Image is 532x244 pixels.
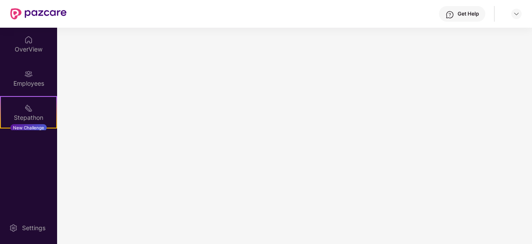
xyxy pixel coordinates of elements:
[24,70,33,78] img: svg+xml;base64,PHN2ZyBpZD0iRW1wbG95ZWVzIiB4bWxucz0iaHR0cDovL3d3dy53My5vcmcvMjAwMC9zdmciIHdpZHRoPS...
[513,10,520,17] img: svg+xml;base64,PHN2ZyBpZD0iRHJvcGRvd24tMzJ4MzIiIHhtbG5zPSJodHRwOi8vd3d3LnczLm9yZy8yMDAwL3N2ZyIgd2...
[445,10,454,19] img: svg+xml;base64,PHN2ZyBpZD0iSGVscC0zMngzMiIgeG1sbnM9Imh0dHA6Ly93d3cudzMub3JnLzIwMDAvc3ZnIiB3aWR0aD...
[19,224,48,232] div: Settings
[10,8,67,19] img: New Pazcare Logo
[10,124,47,131] div: New Challenge
[24,104,33,112] img: svg+xml;base64,PHN2ZyB4bWxucz0iaHR0cDovL3d3dy53My5vcmcvMjAwMC9zdmciIHdpZHRoPSIyMSIgaGVpZ2h0PSIyMC...
[458,10,479,17] div: Get Help
[24,35,33,44] img: svg+xml;base64,PHN2ZyBpZD0iSG9tZSIgeG1sbnM9Imh0dHA6Ly93d3cudzMub3JnLzIwMDAvc3ZnIiB3aWR0aD0iMjAiIG...
[1,113,56,122] div: Stepathon
[9,224,18,232] img: svg+xml;base64,PHN2ZyBpZD0iU2V0dGluZy0yMHgyMCIgeG1sbnM9Imh0dHA6Ly93d3cudzMub3JnLzIwMDAvc3ZnIiB3aW...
